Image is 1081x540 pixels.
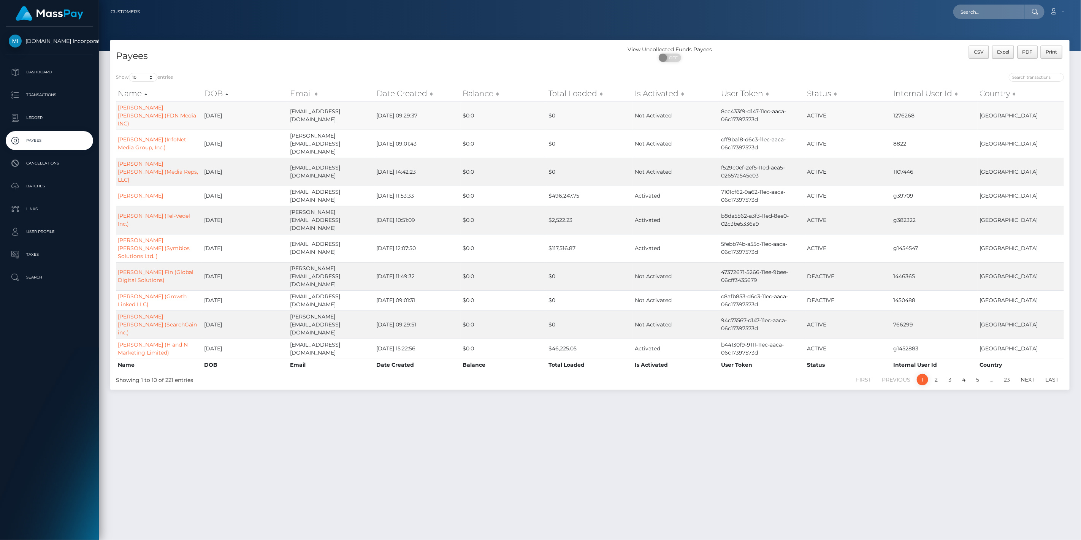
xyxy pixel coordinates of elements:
[547,86,633,101] th: Total Loaded: activate to sort column ascending
[633,101,719,130] td: Not Activated
[891,310,978,339] td: 766299
[805,339,892,359] td: ACTIVE
[374,130,461,158] td: [DATE] 09:01:43
[118,237,190,260] a: [PERSON_NAME] [PERSON_NAME] (Symbios Solutions Ltd. )
[288,339,374,359] td: [EMAIL_ADDRESS][DOMAIN_NAME]
[805,262,892,290] td: DEACTIVE
[719,290,805,310] td: c8afb853-d6c3-11ec-aaca-06c17397573d
[202,234,288,262] td: [DATE]
[1046,49,1057,55] span: Print
[633,310,719,339] td: Not Activated
[461,262,547,290] td: $0.0
[805,86,892,101] th: Status: activate to sort column ascending
[461,101,547,130] td: $0.0
[547,130,633,158] td: $0
[1041,46,1062,59] button: Print
[978,234,1064,262] td: [GEOGRAPHIC_DATA]
[6,245,93,264] a: Taxes
[202,310,288,339] td: [DATE]
[978,186,1064,206] td: [GEOGRAPHIC_DATA]
[6,108,93,127] a: Ledger
[288,290,374,310] td: [EMAIL_ADDRESS][DOMAIN_NAME]
[9,272,90,283] p: Search
[891,158,978,186] td: 1107446
[978,262,1064,290] td: [GEOGRAPHIC_DATA]
[930,374,942,385] a: 2
[9,89,90,101] p: Transactions
[9,203,90,215] p: Links
[997,49,1009,55] span: Excel
[374,310,461,339] td: [DATE] 09:29:51
[6,268,93,287] a: Search
[461,234,547,262] td: $0.0
[116,373,504,384] div: Showing 1 to 10 of 221 entries
[891,339,978,359] td: g1452883
[118,212,190,227] a: [PERSON_NAME] (Tel-Vedel Inc.)
[978,158,1064,186] td: [GEOGRAPHIC_DATA]
[374,186,461,206] td: [DATE] 11:53:33
[719,206,805,234] td: b8da5562-a3f3-11ed-8ee0-02c3be5336a9
[118,192,163,199] a: [PERSON_NAME]
[805,359,892,371] th: Status
[461,359,547,371] th: Balance
[633,234,719,262] td: Activated
[663,54,682,62] span: OFF
[202,186,288,206] td: [DATE]
[202,130,288,158] td: [DATE]
[805,206,892,234] td: ACTIVE
[719,130,805,158] td: cff9ba18-d6c3-11ec-aaca-06c17397573d
[719,86,805,101] th: User Token: activate to sort column ascending
[805,290,892,310] td: DEACTIVE
[116,49,584,63] h4: Payees
[805,158,892,186] td: ACTIVE
[978,206,1064,234] td: [GEOGRAPHIC_DATA]
[953,5,1025,19] input: Search...
[547,359,633,371] th: Total Loaded
[118,104,196,127] a: [PERSON_NAME] [PERSON_NAME] (FDN Media INC)
[202,86,288,101] th: DOB: activate to sort column descending
[111,4,140,20] a: Customers
[118,293,187,308] a: [PERSON_NAME] (Growth Linked LLC)
[958,374,970,385] a: 4
[461,206,547,234] td: $0.0
[461,339,547,359] td: $0.0
[891,290,978,310] td: 1450488
[891,101,978,130] td: 1276268
[633,339,719,359] td: Activated
[202,206,288,234] td: [DATE]
[118,136,186,151] a: [PERSON_NAME] (InfoNet Media Group, Inc.)
[633,359,719,371] th: Is Activated
[1016,374,1039,385] a: Next
[6,63,93,82] a: Dashboard
[9,112,90,124] p: Ledger
[633,130,719,158] td: Not Activated
[891,130,978,158] td: 8822
[202,262,288,290] td: [DATE]
[6,200,93,219] a: Links
[288,158,374,186] td: [EMAIL_ADDRESS][DOMAIN_NAME]
[9,67,90,78] p: Dashboard
[891,206,978,234] td: g382322
[288,262,374,290] td: [PERSON_NAME][EMAIL_ADDRESS][DOMAIN_NAME]
[461,130,547,158] td: $0.0
[978,339,1064,359] td: [GEOGRAPHIC_DATA]
[917,374,928,385] a: 1
[891,86,978,101] th: Internal User Id: activate to sort column ascending
[6,177,93,196] a: Batches
[374,339,461,359] td: [DATE] 15:22:56
[1041,374,1063,385] a: Last
[547,186,633,206] td: $496,247.75
[719,158,805,186] td: f529c0ef-2ef5-11ed-aea5-02657a545e03
[461,310,547,339] td: $0.0
[374,290,461,310] td: [DATE] 09:01:31
[547,234,633,262] td: $117,516.87
[202,101,288,130] td: [DATE]
[9,158,90,169] p: Cancellations
[374,234,461,262] td: [DATE] 12:07:50
[288,359,374,371] th: Email
[6,131,93,150] a: Payees
[288,86,374,101] th: Email: activate to sort column ascending
[547,101,633,130] td: $0
[547,290,633,310] td: $0
[116,359,202,371] th: Name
